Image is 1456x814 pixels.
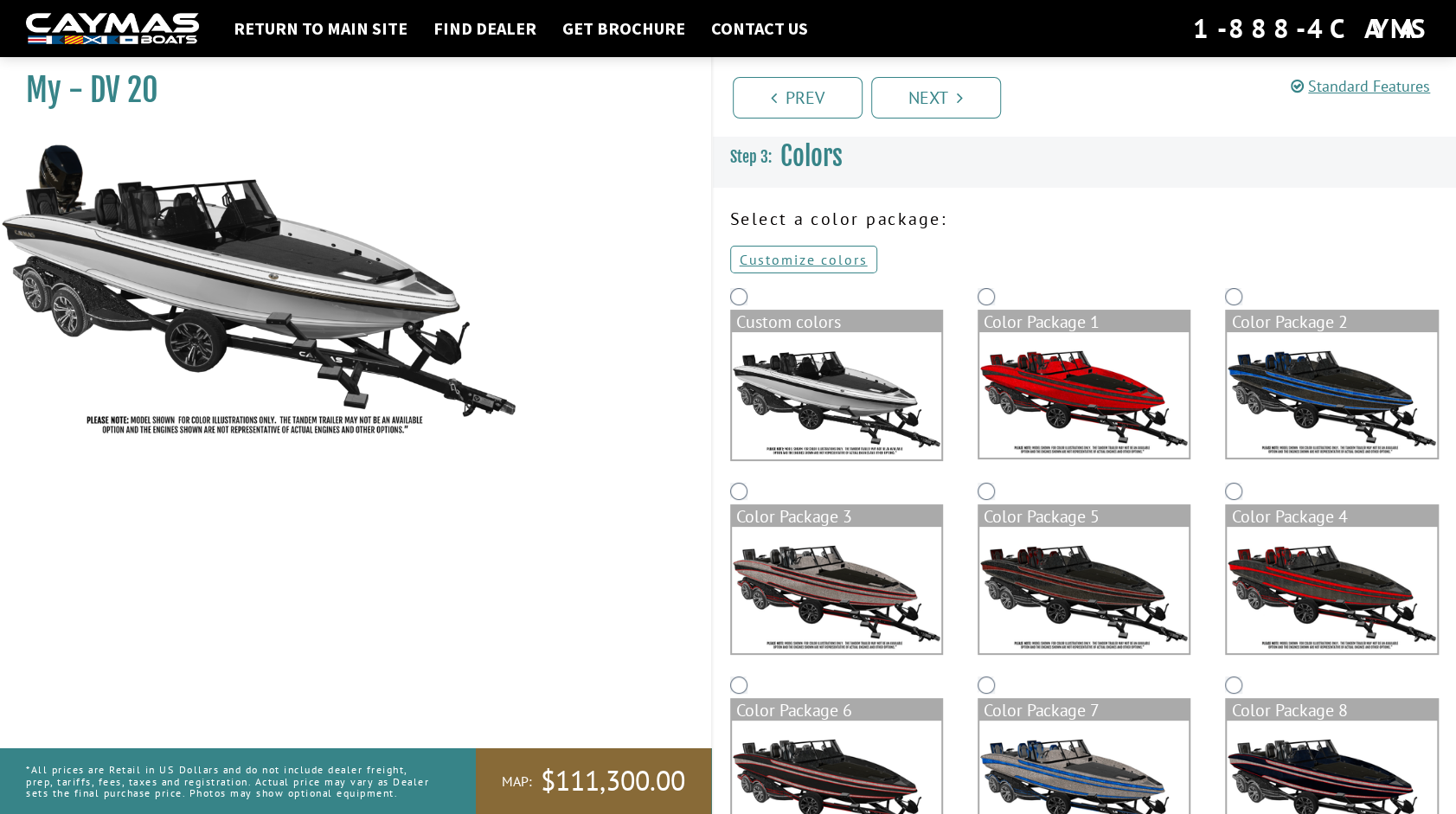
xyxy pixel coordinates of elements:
[26,755,437,807] p: *All prices are Retail in US Dollars and do not include dealer freight, prep, tariffs, fees, taxe...
[1227,506,1436,527] div: Color Package 4
[225,17,416,40] a: Return to main site
[730,246,877,273] a: Customize colors
[732,506,941,527] div: Color Package 3
[730,206,1440,232] p: Select a color package:
[732,332,941,459] img: DV22-Base-Layer.png
[732,311,941,332] div: Custom colors
[979,506,1189,527] div: Color Package 5
[541,763,685,799] span: $111,300.00
[979,311,1189,332] div: Color Package 1
[554,17,694,40] a: Get Brochure
[26,13,199,45] img: white-logo-c9c8dbefe5ff5ceceb0f0178aa75bf4bb51f6bca0971e226c86eb53dfe498488.png
[979,527,1189,652] img: color_package_385.png
[702,17,817,40] a: Contact Us
[1227,700,1436,721] div: Color Package 8
[733,77,863,119] a: Prev
[732,700,941,721] div: Color Package 6
[979,700,1189,721] div: Color Package 7
[871,77,1001,119] a: Next
[979,332,1189,458] img: color_package_382.png
[1227,527,1436,652] img: color_package_386.png
[1193,10,1430,48] div: 1-888-4CAYMAS
[502,772,532,791] span: MAP:
[26,71,668,110] h1: My - DV 20
[425,17,545,40] a: Find Dealer
[732,527,941,652] img: color_package_384.png
[1227,332,1436,458] img: color_package_383.png
[1291,76,1430,96] a: Standard Features
[1227,311,1436,332] div: Color Package 2
[476,748,711,814] a: MAP:$111,300.00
